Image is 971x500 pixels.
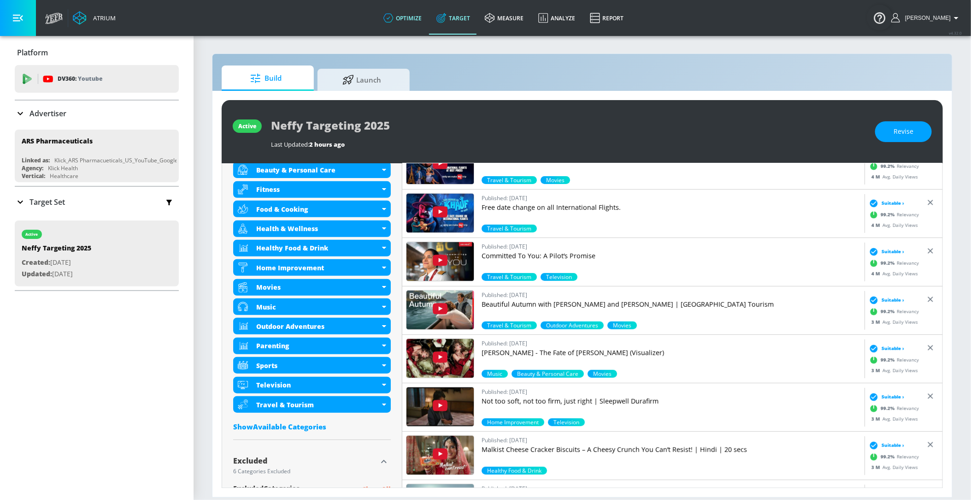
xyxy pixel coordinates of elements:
span: Suitable › [882,345,904,352]
span: Suitable › [882,200,904,207]
span: 99.2 % [881,163,897,170]
div: 99.2% [482,273,537,281]
div: Fitness [233,181,391,198]
div: Suitable › [867,247,904,256]
img: 1Kzf9YZkXSc [406,291,474,329]
span: Movies [607,321,637,329]
span: 3 M [871,367,883,374]
p: Youtube [78,74,102,83]
span: Television [548,418,585,426]
div: DV360: Youtube [15,65,179,93]
span: Suitable › [882,442,904,449]
div: Beauty & Personal Care [256,166,380,174]
p: [DATE] [22,257,91,268]
div: Klick_ARS Pharmacueticals_US_YouTube_GoogleAds [54,156,188,164]
div: Home Improvement [256,263,380,272]
span: Television [541,273,577,281]
div: Klick Health [48,164,78,172]
div: Travel & Tourism [233,396,391,413]
div: ARS PharmaceuticalsLinked as:Klick_ARS Pharmacueticals_US_YouTube_GoogleAdsAgency:Klick HealthVer... [15,130,179,182]
div: Outdoor Adventures [233,318,391,334]
span: Healthy Food & Drink [482,467,547,475]
a: measure [477,1,531,35]
div: Outdoor Adventures [256,322,380,331]
div: Sports [256,361,380,370]
span: 4 M [871,270,883,277]
div: Avg. Daily Views [867,222,918,229]
div: 99.2% [482,370,508,378]
p: Clear All [362,484,391,495]
span: Music [482,370,508,378]
div: Avg. Daily Views [867,319,918,326]
button: Open Resource Center [867,5,893,30]
a: Published: [DATE][PERSON_NAME] - The Fate of [PERSON_NAME] (Visualizer) [482,339,861,370]
div: 90.6% [512,370,584,378]
span: excluded Categories [233,484,300,495]
p: DV360: [58,74,102,84]
p: Published: [DATE] [482,242,861,251]
a: Published: [DATE]Beautiful Autumn with [PERSON_NAME] and [PERSON_NAME] | [GEOGRAPHIC_DATA] Tourism [482,290,861,321]
div: Sports [233,357,391,374]
div: Relevancy [867,208,919,222]
p: Beautiful Autumn with [PERSON_NAME] and [PERSON_NAME] | [GEOGRAPHIC_DATA] Tourism [482,300,861,309]
div: 90.6% [541,273,577,281]
div: Movies [233,279,391,296]
img: bznhsizekrI [406,145,474,184]
div: Food & Cooking [233,201,391,217]
span: Updated: [22,269,52,278]
div: Suitable › [867,344,904,353]
div: Suitable › [867,296,904,305]
span: Outdoor Adventures [541,321,604,329]
div: Fitness [256,185,380,194]
div: Television [256,381,380,389]
span: Suitable › [882,248,904,255]
div: Avg. Daily Views [867,367,918,374]
div: 50.0% [588,370,617,378]
div: Relevancy [867,160,919,173]
div: Healthcare [50,172,78,180]
div: ARS Pharmaceuticals [22,137,93,145]
div: Platform [15,40,179,65]
span: 2 hours ago [309,140,345,149]
div: Health & Wellness [233,220,391,237]
div: Home Improvement [233,259,391,276]
span: Build [231,67,301,89]
button: Revise [875,121,932,142]
img: H6DiK9fpojc [406,194,474,232]
p: Not too soft, not too firm, just right | Sleepwell Durafirm [482,397,861,406]
div: Suitable › [867,441,904,450]
p: Published: [DATE] [482,387,861,397]
div: ShowAvailable Categories [233,422,391,431]
span: 3 M [871,464,883,470]
img: svcboYY81wU [406,339,474,378]
div: activeNeffy Targeting 2025Created:[DATE]Updated:[DATE] [15,220,179,286]
p: Free date change on all International Flights. [482,203,861,212]
div: Atrium [89,14,116,22]
span: 99.2 % [881,357,897,363]
span: 4 M [871,222,883,228]
div: 99.2% [482,321,537,329]
div: Relevancy [867,256,919,270]
div: Relevancy [867,305,919,319]
div: Health & Wellness [256,224,380,233]
a: Target [429,1,477,35]
p: [DATE] [22,268,91,280]
div: Relevancy [867,402,919,416]
a: Published: [DATE]Malkist Cheese Cracker Biscuits – A Cheesy Crunch You Can’t Resist! | Hindi | 20... [482,435,861,467]
span: 3 M [871,319,883,325]
div: Music [233,298,391,315]
span: 99.2 % [881,308,897,315]
span: Launch [327,69,397,91]
div: Parenting [233,338,391,354]
p: Target Set [29,197,65,207]
a: Published: [DATE]Committed To You: A Pilot’s Promise [482,242,861,273]
p: Published: [DATE] [482,339,861,348]
a: Published: [DATE]Not too soft, not too firm, just right | Sleepwell Durafirm [482,387,861,418]
p: Published: [DATE] [482,193,861,203]
span: Movies [588,370,617,378]
div: active [238,122,256,130]
span: Home Improvement [482,418,544,426]
span: Revise [894,126,913,137]
a: optimize [376,1,429,35]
